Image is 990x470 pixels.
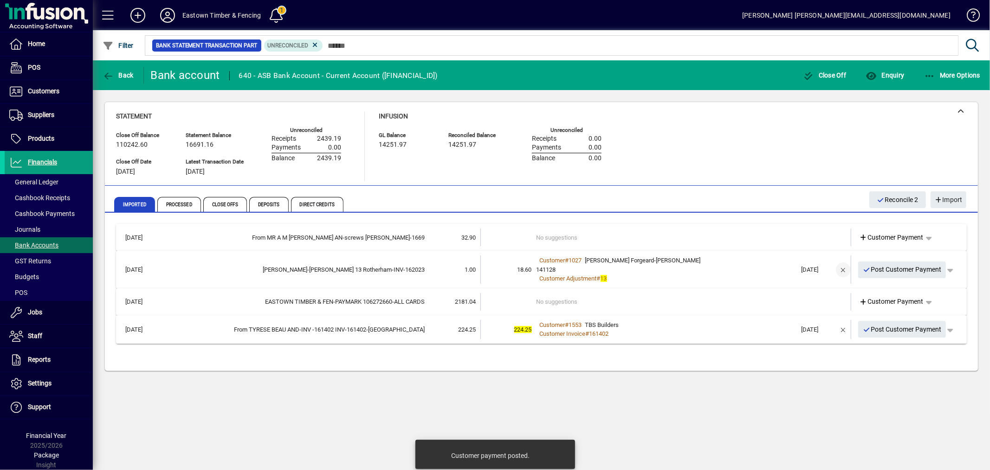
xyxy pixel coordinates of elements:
span: 0.00 [589,155,602,162]
mat-expansion-panel-header: [DATE][PERSON_NAME]-[PERSON_NAME] 13 Rotherham-INV-1620231.0018.60Customer#1027[PERSON_NAME] Forg... [116,251,967,288]
td: No suggestions [537,293,797,311]
span: Journals [9,226,40,233]
span: 1553 [569,321,582,328]
span: Staff [28,332,42,339]
div: 640 - ASB Bank Account - Current Account ([FINANCIAL_ID]) [239,68,438,83]
button: Enquiry [863,67,906,84]
span: Settings [28,379,52,387]
div: Eastown Timber & Fencing [182,8,261,23]
span: Customer Payment [860,297,924,307]
span: Close Off Balance [116,132,172,138]
a: Bank Accounts [5,237,93,253]
span: Bank Accounts [9,242,58,249]
span: Suppliers [28,111,54,118]
div: [PERSON_NAME] [PERSON_NAME][EMAIL_ADDRESS][DOMAIN_NAME] [742,8,951,23]
span: POS [9,289,27,296]
a: Cashbook Receipts [5,190,93,206]
mat-expansion-panel-header: [DATE]From TYRESE BEAU AND-INV -161402 INV-161402-[GEOGRAPHIC_DATA]224.25224.25Customer#1553TBS B... [116,315,967,344]
a: Staff [5,325,93,348]
div: EASTOWN TIMBER & FEN-PAYMARK 106272660-ALL CARDS [164,297,425,307]
span: Imported [114,197,155,212]
span: 18.60 [518,266,532,273]
span: [DATE] [116,168,135,176]
span: Jobs [28,308,42,316]
span: # [565,257,569,264]
span: 141128 [537,266,556,273]
span: Balance [532,155,555,162]
span: Support [28,403,51,411]
button: Remove [836,262,851,277]
span: Latest Transaction Date [186,159,244,165]
span: 14251.97 [379,141,407,149]
span: 0.00 [589,135,602,143]
span: 1027 [569,257,582,264]
span: 16691.16 [186,141,214,149]
td: [DATE] [121,228,164,246]
span: 224.25 [514,326,532,333]
span: Deposits [249,197,289,212]
span: Package [34,451,59,459]
span: Financials [28,158,57,166]
span: [DATE] [186,168,205,176]
div: From TYRESE BEAU AND-INV -161402 INV-161402-Cook Street [164,325,425,334]
span: Budgets [9,273,39,281]
span: Reconcile 2 [877,192,919,208]
span: Customer Invoice [540,330,586,337]
span: 32.90 [461,234,476,241]
span: Balance [272,155,295,162]
a: Customers [5,80,93,103]
button: Reconcile 2 [869,191,926,208]
button: Back [100,67,136,84]
span: Direct Credits [291,197,343,212]
span: Bank Statement Transaction Part [156,41,258,50]
a: Reports [5,348,93,372]
span: Enquiry [866,72,904,79]
td: [DATE] [121,293,164,311]
a: Cashbook Payments [5,206,93,222]
span: 1.00 [465,266,476,273]
label: Unreconciled [290,127,323,133]
a: POS [5,285,93,300]
span: Post Customer Payment [863,322,942,337]
a: General Ledger [5,174,93,190]
span: Reports [28,356,51,363]
span: General Ledger [9,178,58,186]
mat-expansion-panel-header: [DATE]From MR A M [PERSON_NAME] AN-screws [PERSON_NAME]-166932.90No suggestionsCustomer Payment [116,224,967,251]
span: 161402 [589,330,609,337]
span: Post Customer Payment [863,262,942,277]
span: Customers [28,87,59,95]
button: Add [123,7,153,24]
span: Receipts [272,135,296,143]
span: [PERSON_NAME] Forgeard-[PERSON_NAME] [585,257,701,264]
a: Customer Adjustment#13 [537,274,610,283]
span: # [597,275,601,282]
a: Products [5,127,93,150]
a: Suppliers [5,104,93,127]
span: Payments [532,144,561,151]
app-page-header-button: Back [93,67,144,84]
span: More Options [924,72,981,79]
button: Post Customer Payment [858,261,946,278]
td: [DATE] [121,320,164,339]
a: Jobs [5,301,93,324]
span: Financial Year [26,432,67,439]
span: GL Balance [379,132,434,138]
span: Import [934,192,963,208]
button: Close Off [801,67,849,84]
mat-expansion-panel-header: [DATE]EASTOWN TIMBER & FEN-PAYMARK 106272660-ALL CARDS2181.04No suggestionsCustomer Payment [116,288,967,315]
td: [DATE] [121,255,164,284]
span: Payments [272,144,301,151]
span: Close Offs [203,197,247,212]
a: POS [5,56,93,79]
button: Remove [836,322,851,337]
div: [DATE] [802,265,836,274]
span: Filter [103,42,134,49]
mat-chip: Reconciliation Status: Unreconciled [264,39,323,52]
button: Post Customer Payment [858,321,946,338]
span: 2181.04 [455,298,476,305]
a: Support [5,396,93,419]
span: 0.00 [589,144,602,151]
span: POS [28,64,40,71]
span: 2439.19 [317,135,341,143]
div: B J LITHGOW-Steven 13 Rotherham-INV-162023 [164,265,425,274]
